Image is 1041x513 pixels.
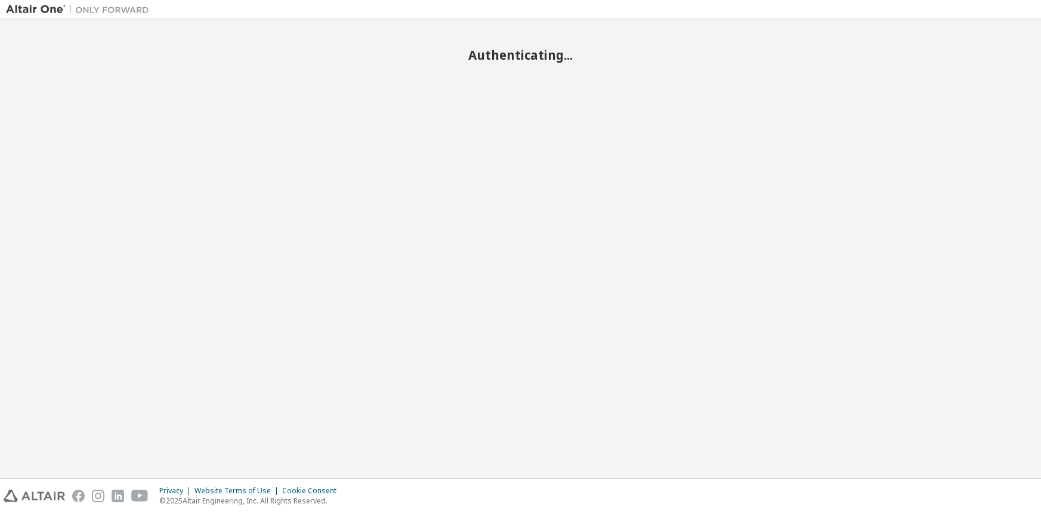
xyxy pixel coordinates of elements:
[194,486,282,496] div: Website Terms of Use
[112,490,124,502] img: linkedin.svg
[92,490,104,502] img: instagram.svg
[159,496,344,506] p: © 2025 Altair Engineering, Inc. All Rights Reserved.
[131,490,149,502] img: youtube.svg
[159,486,194,496] div: Privacy
[282,486,344,496] div: Cookie Consent
[72,490,85,502] img: facebook.svg
[4,490,65,502] img: altair_logo.svg
[6,47,1035,63] h2: Authenticating...
[6,4,155,16] img: Altair One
